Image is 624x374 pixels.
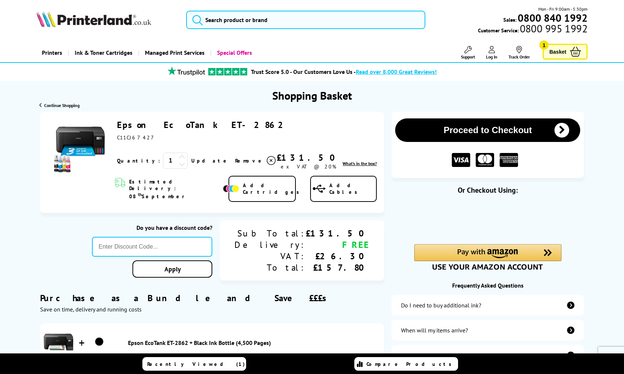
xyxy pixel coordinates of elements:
[508,46,530,60] a: Track Order
[306,262,369,273] div: £157.80
[147,361,245,367] span: Recently Viewed (1)
[234,250,306,262] div: VAT:
[476,153,494,167] img: MASTER CARD
[234,262,306,273] div: Total:
[210,43,258,62] a: Special Offers
[272,88,352,103] h1: Shopping Basket
[539,40,549,50] span: 1
[251,68,437,75] a: Trust Score 5.0 - Our Customers Love Us -Read over 8,000 Great Reviews!
[356,68,437,75] span: Read over 8,000 Great Reviews!
[503,16,517,23] span: Sales:
[549,47,566,57] span: Basket
[243,182,303,195] span: Add Cartridges
[129,178,221,200] span: Estimated Delivery: 08 September
[90,333,109,351] img: Epson EcoTank ET-2862 + Black Ink Bottle (4,500 Pages)
[414,207,561,232] iframe: PayPal
[235,157,264,164] span: Remove
[538,6,588,13] span: Mon - Fri 9:00am - 5:30pm
[164,67,208,76] img: trustpilot rating
[354,357,458,371] a: Compare Products
[117,134,156,141] span: C11CJ67427
[517,14,588,21] a: 0800 840 1992
[329,182,376,195] span: Add Cables
[117,157,160,164] span: Quantity:
[234,228,306,239] div: Sub Total:
[391,295,584,316] a: additional-ink
[208,68,247,75] img: trustpilot rating
[117,119,289,131] a: Epson EcoTank ET-2862
[142,357,246,371] a: Recently Viewed (1)
[138,192,142,197] sup: th
[391,185,584,195] div: Or Checkout Using:
[138,43,210,62] a: Managed Print Services
[519,25,588,32] span: 0800 995 1992
[44,327,73,357] img: Epson EcoTank ET-2862 + Black Ink Bottle (4,500 Pages)
[39,103,79,108] a: Continue Shopping
[36,11,151,27] img: Printerland Logo
[53,119,108,174] img: Epson EcoTank ET-2862
[223,185,239,192] img: Add Cartridges
[191,157,229,164] a: Update
[391,282,584,289] div: Frequently Asked Questions
[452,153,470,167] img: VISA
[75,43,132,62] span: Ink & Toner Cartridges
[36,43,68,62] a: Printers
[395,118,580,142] button: Proceed to Checkout
[486,46,497,60] a: Log In
[281,163,336,170] span: ex VAT @ 20%
[414,244,561,270] div: Amazon Pay - Use your Amazon account
[343,161,377,166] span: What's in the box?
[478,25,588,34] span: Customer Service:
[128,339,381,346] a: Epson EcoTank ET-2862 + Black Ink Bottle (4,500 Pages)
[40,281,384,313] div: Purchase as a Bundle and Save £££s
[132,260,213,278] a: Apply
[461,46,475,60] a: Support
[486,54,497,60] span: Log In
[92,237,212,257] input: Enter Discount Code...
[401,327,468,334] div: When will my items arrive?
[234,239,306,250] div: Delivery:
[235,155,277,166] a: Delete item from your basket
[44,103,79,108] span: Continue Shopping
[306,239,369,250] div: FREE
[277,152,340,163] div: £131.50
[68,43,138,62] a: Ink & Toner Cartridges
[391,345,584,366] a: additional-cables
[366,361,455,367] span: Compare Products
[401,352,490,359] div: Do I need to buy additional cables?
[36,11,177,29] a: Printerland Logo
[40,306,384,313] div: Save on time, delivery and running costs
[500,153,518,167] img: American Express
[391,320,584,341] a: items-arrive
[518,11,588,25] b: 0800 840 1992
[543,44,588,60] a: Basket 1
[306,228,369,239] div: £131.50
[186,11,426,29] input: Search product or brand
[92,224,212,231] div: Do you have a discount code?
[306,250,369,262] div: £26.30
[343,161,377,166] a: lnk_inthebox
[461,54,475,60] span: Support
[401,302,481,309] div: Do I need to buy additional ink?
